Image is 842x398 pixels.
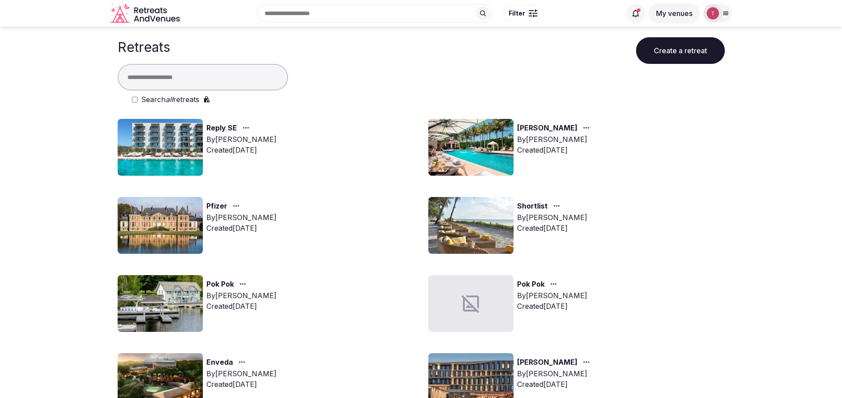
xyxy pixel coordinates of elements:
div: By [PERSON_NAME] [517,290,587,301]
img: Thiago Martins [707,7,719,20]
a: [PERSON_NAME] [517,122,577,134]
a: Pok Pok [517,279,545,290]
div: Created [DATE] [206,223,277,233]
img: Top retreat image for the retreat: Sponzo [428,119,514,176]
a: Visit the homepage [111,4,182,24]
img: Top retreat image for the retreat: Reply SE [118,119,203,176]
div: By [PERSON_NAME] [206,134,277,145]
a: Shortlist [517,201,548,212]
div: By [PERSON_NAME] [517,212,587,223]
img: Top retreat image for the retreat: Pok Pok [118,275,203,332]
div: Created [DATE] [206,145,277,155]
a: Reply SE [206,122,237,134]
div: Created [DATE] [206,301,277,311]
label: Search retreats [141,94,199,105]
div: Created [DATE] [517,301,587,311]
img: Top retreat image for the retreat: Shortlist [428,197,514,254]
div: Created [DATE] [517,145,593,155]
a: Pfizer [206,201,227,212]
svg: Retreats and Venues company logo [111,4,182,24]
h1: Retreats [118,39,170,55]
button: Filter [503,5,543,22]
a: Pok Pok [206,279,234,290]
div: Created [DATE] [517,379,593,390]
button: Create a retreat [636,37,725,64]
div: By [PERSON_NAME] [517,134,593,145]
a: My venues [648,9,700,18]
em: all [166,95,173,104]
div: By [PERSON_NAME] [206,290,277,301]
a: [PERSON_NAME] [517,357,577,368]
div: By [PERSON_NAME] [206,212,277,223]
span: Filter [509,9,525,18]
a: Enveda [206,357,233,368]
img: Top retreat image for the retreat: Pfizer [118,197,203,254]
button: My venues [648,3,700,24]
div: By [PERSON_NAME] [517,368,593,379]
div: Created [DATE] [206,379,277,390]
div: By [PERSON_NAME] [206,368,277,379]
div: Created [DATE] [517,223,587,233]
